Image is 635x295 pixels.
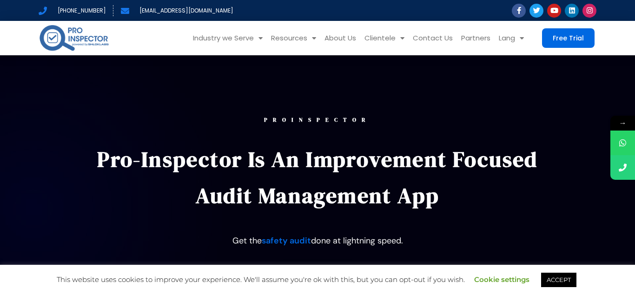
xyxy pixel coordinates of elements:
[84,232,551,249] p: Get the done at lightning speed.
[262,235,311,246] a: safety audit
[495,21,528,55] a: Lang
[409,21,457,55] a: Contact Us
[320,21,360,55] a: About Us
[57,275,579,284] span: This website uses cookies to improve your experience. We'll assume you're ok with this, but you c...
[84,141,551,214] p: Pro-Inspector is an improvement focused audit management app
[267,21,320,55] a: Resources
[553,35,584,41] span: Free Trial
[360,21,409,55] a: Clientele
[610,116,635,131] span: →
[542,28,595,48] a: Free Trial
[137,5,233,16] span: [EMAIL_ADDRESS][DOMAIN_NAME]
[474,275,529,284] a: Cookie settings
[125,21,528,55] nav: Menu
[189,21,267,55] a: Industry we Serve
[457,21,495,55] a: Partners
[39,23,110,52] img: pro-inspector-logo
[55,5,106,16] span: [PHONE_NUMBER]
[84,117,551,123] div: PROINSPECTOR
[121,5,234,16] a: [EMAIL_ADDRESS][DOMAIN_NAME]
[541,273,576,287] a: ACCEPT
